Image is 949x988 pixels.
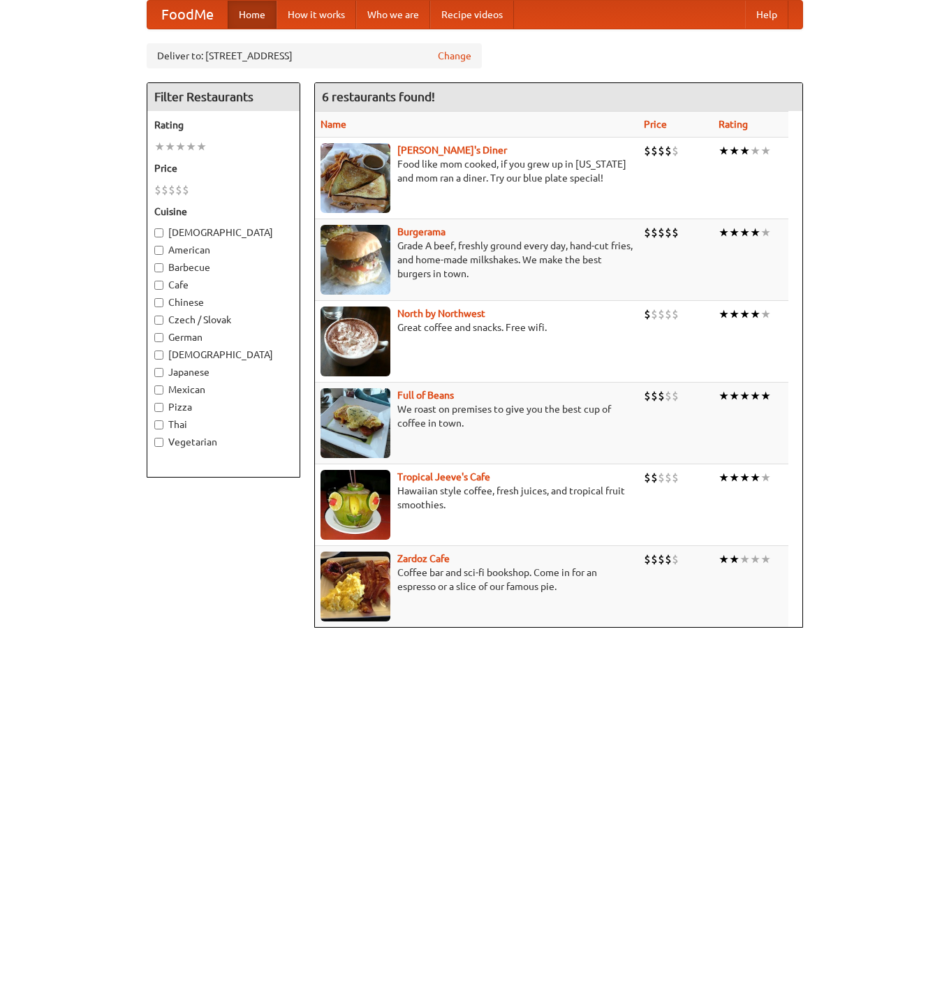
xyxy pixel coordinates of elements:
[154,385,163,395] input: Mexican
[321,119,346,130] a: Name
[228,1,277,29] a: Home
[760,552,771,567] li: ★
[651,307,658,322] li: $
[644,143,651,158] li: $
[740,143,750,158] li: ★
[740,225,750,240] li: ★
[719,470,729,485] li: ★
[397,390,454,401] a: Full of Beans
[665,143,672,158] li: $
[321,566,633,593] p: Coffee bar and sci-fi bookshop. Come in for an espresso or a slice of our famous pie.
[740,388,750,404] li: ★
[147,43,482,68] div: Deliver to: [STREET_ADDRESS]
[397,471,490,482] a: Tropical Jeeve's Cafe
[644,119,667,130] a: Price
[750,470,760,485] li: ★
[672,307,679,322] li: $
[644,307,651,322] li: $
[321,307,390,376] img: north.jpg
[397,308,485,319] a: North by Northwest
[182,182,189,198] li: $
[321,239,633,281] p: Grade A beef, freshly ground every day, hand-cut fries, and home-made milkshakes. We make the bes...
[750,225,760,240] li: ★
[154,161,293,175] h5: Price
[321,143,390,213] img: sallys.jpg
[665,470,672,485] li: $
[760,225,771,240] li: ★
[165,139,175,154] li: ★
[665,552,672,567] li: $
[644,225,651,240] li: $
[356,1,430,29] a: Who we are
[651,552,658,567] li: $
[658,143,665,158] li: $
[154,139,165,154] li: ★
[154,420,163,429] input: Thai
[750,388,760,404] li: ★
[154,435,293,449] label: Vegetarian
[154,278,293,292] label: Cafe
[147,83,300,111] h4: Filter Restaurants
[740,552,750,567] li: ★
[154,418,293,432] label: Thai
[760,388,771,404] li: ★
[658,307,665,322] li: $
[651,143,658,158] li: $
[760,307,771,322] li: ★
[397,553,450,564] a: Zardoz Cafe
[321,320,633,334] p: Great coffee and snacks. Free wifi.
[658,388,665,404] li: $
[438,49,471,63] a: Change
[651,225,658,240] li: $
[186,139,196,154] li: ★
[154,182,161,198] li: $
[719,307,729,322] li: ★
[154,205,293,219] h5: Cuisine
[658,470,665,485] li: $
[729,307,740,322] li: ★
[665,225,672,240] li: $
[719,119,748,130] a: Rating
[729,470,740,485] li: ★
[154,438,163,447] input: Vegetarian
[740,307,750,322] li: ★
[658,225,665,240] li: $
[397,226,446,237] a: Burgerama
[196,139,207,154] li: ★
[175,182,182,198] li: $
[651,388,658,404] li: $
[154,400,293,414] label: Pizza
[644,470,651,485] li: $
[644,552,651,567] li: $
[154,403,163,412] input: Pizza
[719,143,729,158] li: ★
[321,225,390,295] img: burgerama.jpg
[740,470,750,485] li: ★
[168,182,175,198] li: $
[147,1,228,29] a: FoodMe
[154,298,163,307] input: Chinese
[154,313,293,327] label: Czech / Slovak
[729,552,740,567] li: ★
[760,470,771,485] li: ★
[161,182,168,198] li: $
[672,388,679,404] li: $
[397,145,507,156] b: [PERSON_NAME]'s Diner
[672,552,679,567] li: $
[154,281,163,290] input: Cafe
[672,143,679,158] li: $
[154,368,163,377] input: Japanese
[154,295,293,309] label: Chinese
[665,307,672,322] li: $
[154,333,163,342] input: German
[321,402,633,430] p: We roast on premises to give you the best cup of coffee in town.
[658,552,665,567] li: $
[651,470,658,485] li: $
[750,552,760,567] li: ★
[322,90,435,103] ng-pluralize: 6 restaurants found!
